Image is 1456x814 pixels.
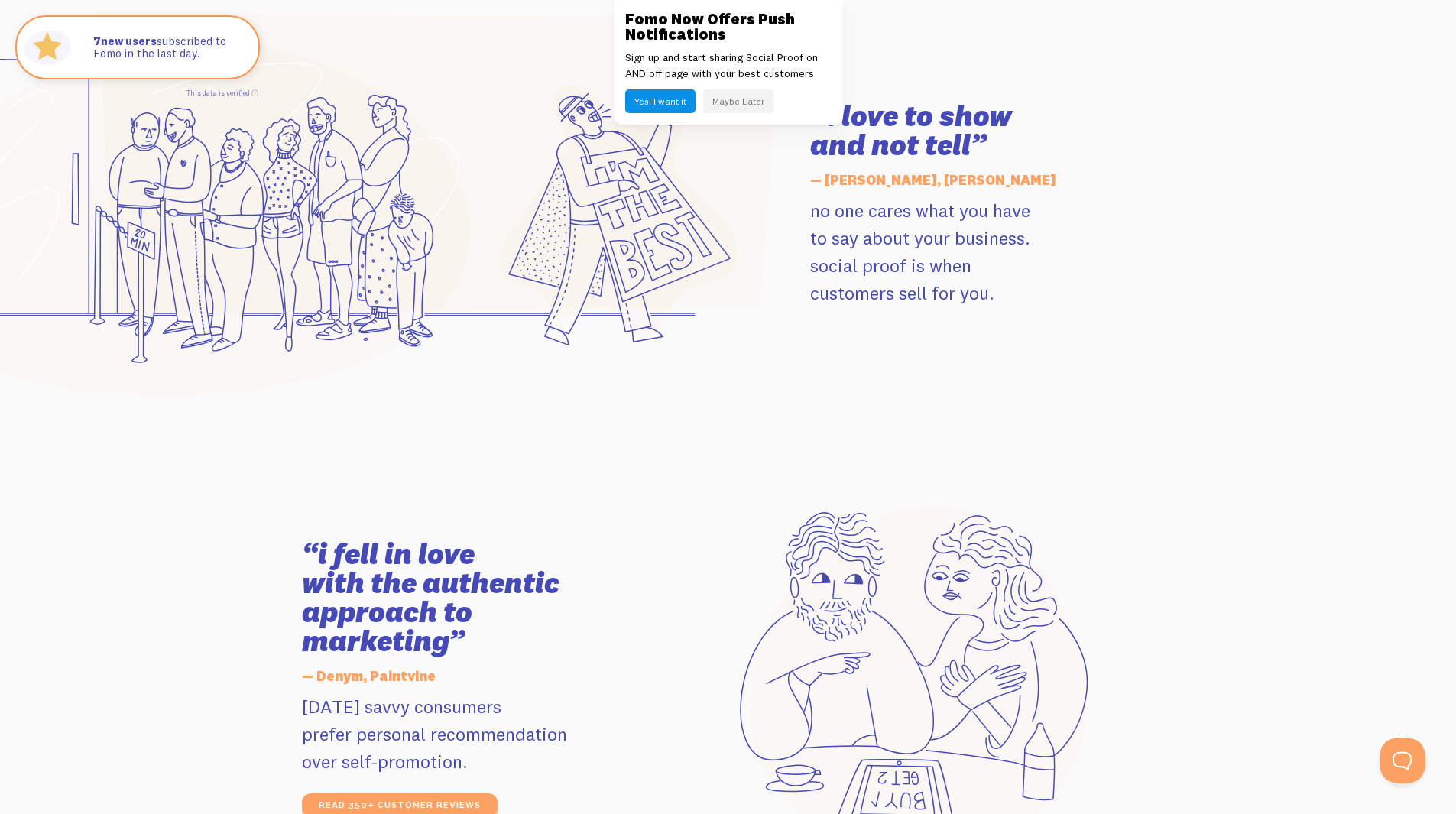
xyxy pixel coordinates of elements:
button: Maybe Later [703,89,773,113]
h3: “i fell in love with the authentic approach to marketing” [302,540,647,656]
img: Fomo [20,20,75,75]
a: This data is verified ⓘ [186,89,258,97]
p: subscribed to Fomo in the last day. [93,35,243,60]
h3: “i love to show and not tell” [810,102,1155,160]
p: no one cares what you have to say about your business. social proof is when customers sell for you. [810,196,1155,306]
h5: — [PERSON_NAME], [PERSON_NAME] [810,164,1155,196]
h5: — Denym, Paintvine [302,660,647,692]
h3: Fomo Now Offers Push Notifications [625,11,832,42]
p: [DATE] savvy consumers prefer personal recommendation over self-promotion. [302,692,647,775]
strong: new users [93,34,157,48]
p: Sign up and start sharing Social Proof on AND off page with your best customers [625,50,832,82]
iframe: Help Scout Beacon - Open [1380,738,1425,783]
span: 7 [93,35,101,48]
button: Yes! I want it [625,89,696,113]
